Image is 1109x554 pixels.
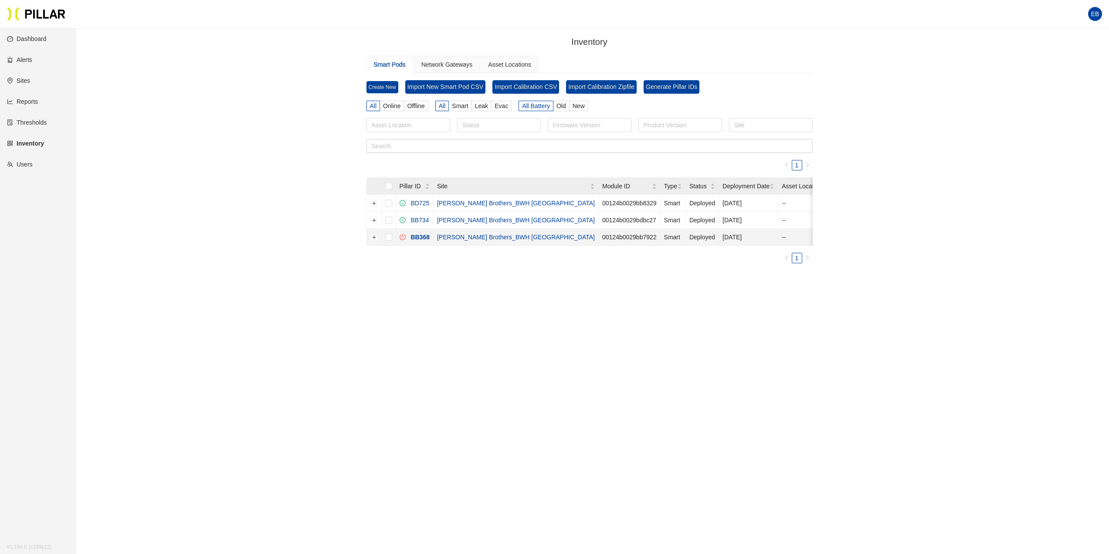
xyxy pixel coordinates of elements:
[573,102,585,109] span: New
[781,160,792,170] button: left
[407,200,429,207] a: BD725
[802,160,813,170] li: Next Page
[805,255,810,260] span: right
[599,229,661,246] td: 00124b0029bb7922
[599,212,661,229] td: 00124b0029bdbc27
[781,253,792,263] button: left
[437,217,595,224] a: [PERSON_NAME] Brothers_BWH [GEOGRAPHIC_DATA]
[719,195,778,212] td: [DATE]
[400,217,406,223] span: check-circle
[802,160,813,170] button: right
[400,234,406,240] span: poweroff
[437,234,595,241] a: [PERSON_NAME] Brothers_BWH [GEOGRAPHIC_DATA]
[374,60,406,69] div: Smart Pods
[7,140,44,147] a: qrcodeInventory
[719,229,778,246] td: [DATE]
[778,195,831,212] td: --
[370,200,377,207] button: Expand row
[495,102,508,109] span: Evac
[661,229,686,246] td: Smart
[437,200,595,207] a: [PERSON_NAME] Brothers_BWH [GEOGRAPHIC_DATA]
[792,160,802,170] li: 1
[7,56,32,63] a: alertAlerts
[792,253,802,263] a: 1
[689,181,710,191] span: Status
[805,162,810,167] span: right
[792,253,802,263] li: 1
[781,160,792,170] li: Previous Page
[571,37,607,47] span: Inventory
[781,253,792,263] li: Previous Page
[488,60,531,69] div: Asset Locations
[686,195,719,212] td: Deployed
[439,102,446,109] span: All
[664,181,677,191] span: Type
[522,102,550,109] span: All Battery
[405,80,485,94] button: Import New Smart Pod CSV
[644,80,699,94] button: Generate Pillar IDs
[599,195,661,212] td: 00124b0029bb8329
[1091,7,1099,21] span: EB
[686,229,719,246] td: Deployed
[437,181,590,191] span: Site
[383,102,400,109] span: Online
[7,7,65,21] img: Pillar Technologies
[400,200,406,206] span: check-circle
[778,229,831,246] td: --
[802,253,813,263] li: Next Page
[407,102,425,109] span: Offline
[7,98,38,105] a: line-chartReports
[421,60,472,69] div: Network Gateways
[719,212,778,229] td: [DATE]
[784,255,789,260] span: left
[366,139,813,153] input: Search
[602,181,652,191] span: Module ID
[802,253,813,263] button: right
[7,119,47,126] a: exceptionThresholds
[492,80,559,94] button: Import Calibration CSV
[792,160,802,170] a: 1
[722,181,770,191] span: Deployment Date
[784,162,789,167] span: left
[366,81,398,93] a: Create New
[475,102,488,109] span: Leak
[400,181,425,191] span: Pillar ID
[7,35,47,42] a: dashboardDashboard
[407,217,429,224] a: BB734
[452,102,468,109] span: Smart
[407,234,430,241] a: BB368
[370,102,377,109] span: All
[7,161,33,168] a: teamUsers
[566,80,637,94] button: Import Calibration Zipfile
[661,212,686,229] td: Smart
[686,212,719,229] td: Deployed
[370,234,377,241] button: Expand row
[661,195,686,212] td: Smart
[556,102,566,109] span: Old
[7,77,30,84] a: environmentSites
[782,181,822,191] span: Asset Location
[778,212,831,229] td: --
[370,217,377,224] button: Expand row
